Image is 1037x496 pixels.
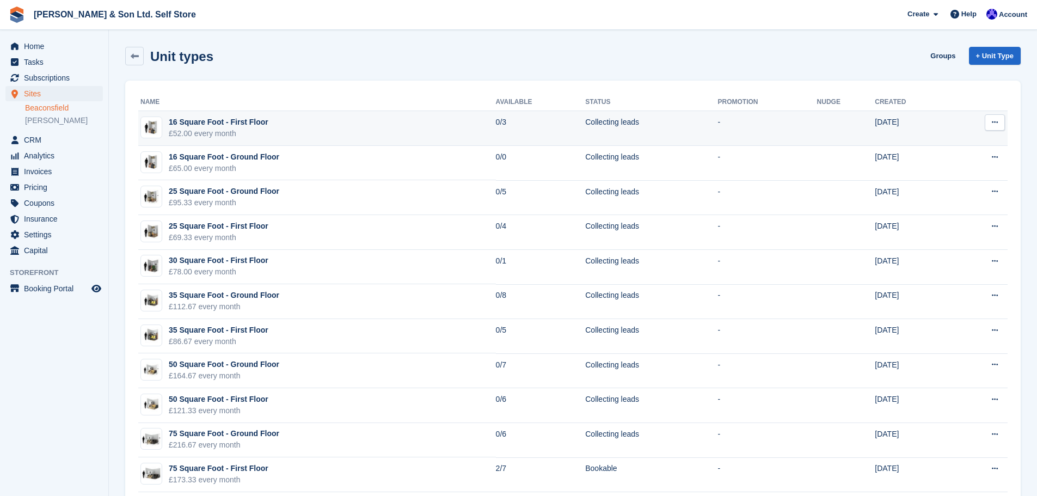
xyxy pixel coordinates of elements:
span: Booking Portal [24,281,89,296]
td: - [718,180,817,215]
a: menu [5,86,103,101]
td: - [718,284,817,319]
div: 75 Square Foot - Ground Floor [169,428,279,439]
td: 2/7 [496,457,586,492]
a: [PERSON_NAME] [25,115,103,126]
td: 0/5 [496,319,586,354]
a: menu [5,243,103,258]
div: 25 Square Foot - Ground Floor [169,186,279,197]
td: 0/6 [496,423,586,458]
td: [DATE] [875,319,952,354]
td: - [718,388,817,423]
span: Insurance [24,211,89,226]
span: Pricing [24,180,89,195]
span: Help [961,9,977,20]
th: Status [585,94,717,111]
div: £52.00 every month [169,128,268,139]
span: Create [907,9,929,20]
td: Bookable [585,457,717,492]
div: 30 Square Foot - First Floor [169,255,268,266]
span: Coupons [24,195,89,211]
img: 50-sqft-unit.jpg [141,396,162,412]
a: menu [5,227,103,242]
div: £65.00 every month [169,163,279,174]
span: Invoices [24,164,89,179]
span: Settings [24,227,89,242]
div: 35 Square Foot - Ground Floor [169,290,279,301]
div: 25 Square Foot - First Floor [169,221,268,232]
span: Account [999,9,1027,20]
td: 0/7 [496,353,586,388]
td: [DATE] [875,111,952,146]
a: menu [5,39,103,54]
th: Promotion [718,94,817,111]
td: - [718,215,817,250]
td: - [718,353,817,388]
img: 15-sqft-unit%20(1).jpg [141,120,162,136]
td: [DATE] [875,388,952,423]
div: £95.33 every month [169,197,279,209]
a: menu [5,180,103,195]
a: Groups [926,47,960,65]
a: menu [5,164,103,179]
td: Collecting leads [585,319,717,354]
div: £86.67 every month [169,336,268,347]
div: 50 Square Foot - First Floor [169,394,268,405]
img: 15-sqft-unit%20(1).jpg [141,154,162,170]
div: 50 Square Foot - Ground Floor [169,359,279,370]
td: [DATE] [875,284,952,319]
td: - [718,146,817,181]
th: Created [875,94,952,111]
div: £164.67 every month [169,370,279,382]
th: Name [138,94,496,111]
span: CRM [24,132,89,148]
td: [DATE] [875,215,952,250]
td: [DATE] [875,423,952,458]
td: Collecting leads [585,180,717,215]
span: Subscriptions [24,70,89,85]
a: Preview store [90,282,103,295]
div: 16 Square Foot - Ground Floor [169,151,279,163]
td: 0/8 [496,284,586,319]
a: menu [5,195,103,211]
span: Analytics [24,148,89,163]
td: - [718,423,817,458]
img: 35-sqft-unit%20(1).jpg [141,327,162,343]
td: 0/6 [496,388,586,423]
td: [DATE] [875,457,952,492]
a: menu [5,281,103,296]
div: £121.33 every month [169,405,268,417]
span: Storefront [10,267,108,278]
div: 35 Square Foot - First Floor [169,324,268,336]
div: £69.33 every month [169,232,268,243]
th: Available [496,94,586,111]
img: stora-icon-8386f47178a22dfd0bd8f6a31ec36ba5ce8667c1dd55bd0f319d3a0aa187defe.svg [9,7,25,23]
th: Nudge [817,94,875,111]
td: Collecting leads [585,111,717,146]
img: 25.jpg [141,189,162,205]
img: 75.jpg [141,431,162,447]
td: 0/5 [496,180,586,215]
td: Collecting leads [585,423,717,458]
td: Collecting leads [585,388,717,423]
td: 0/3 [496,111,586,146]
td: [DATE] [875,353,952,388]
span: Home [24,39,89,54]
h2: Unit types [150,49,213,64]
td: 0/1 [496,250,586,285]
a: Beaconsfield [25,103,103,113]
div: 16 Square Foot - First Floor [169,117,268,128]
img: Samantha Tripp [986,9,997,20]
td: 0/4 [496,215,586,250]
a: menu [5,54,103,70]
td: - [718,250,817,285]
span: Sites [24,86,89,101]
a: menu [5,211,103,226]
td: - [718,111,817,146]
a: menu [5,132,103,148]
td: - [718,319,817,354]
td: Collecting leads [585,353,717,388]
td: 0/0 [496,146,586,181]
img: 30-sqft-unit.jpg [141,258,162,274]
td: [DATE] [875,180,952,215]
